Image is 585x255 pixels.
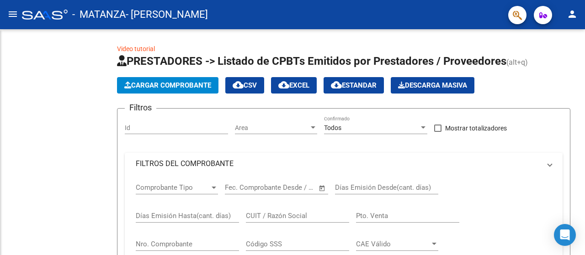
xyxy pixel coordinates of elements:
input: End date [263,183,307,192]
h3: Filtros [125,101,156,114]
button: Descarga Masiva [391,77,474,94]
span: Comprobante Tipo [136,183,210,192]
mat-panel-title: FILTROS DEL COMPROBANTE [136,159,541,169]
button: Open calendar [317,183,328,193]
span: CSV [233,81,257,89]
button: EXCEL [271,77,317,94]
span: Todos [324,124,341,131]
span: Mostrar totalizadores [445,123,507,134]
button: Cargar Comprobante [117,77,218,94]
mat-icon: person [567,9,578,20]
mat-icon: cloud_download [233,79,244,90]
span: PRESTADORES -> Listado de CPBTs Emitidos por Prestadores / Proveedores [117,55,506,68]
span: Area [235,124,309,132]
span: - [PERSON_NAME] [126,5,208,25]
span: Descarga Masiva [398,81,467,89]
span: CAE Válido [356,240,430,248]
a: Video tutorial [117,45,155,52]
span: Estandar [331,81,377,89]
div: Open Intercom Messenger [554,224,576,246]
button: CSV [225,77,264,94]
input: Start date [225,183,255,192]
span: EXCEL [278,81,309,89]
button: Estandar [324,77,384,94]
mat-icon: cloud_download [278,79,289,90]
mat-expansion-panel-header: FILTROS DEL COMPROBANTE [125,153,563,175]
app-download-masive: Descarga masiva de comprobantes (adjuntos) [391,77,474,94]
span: Cargar Comprobante [124,81,211,89]
span: - MATANZA [72,5,126,25]
span: (alt+q) [506,58,528,67]
mat-icon: cloud_download [331,79,342,90]
mat-icon: menu [7,9,18,20]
